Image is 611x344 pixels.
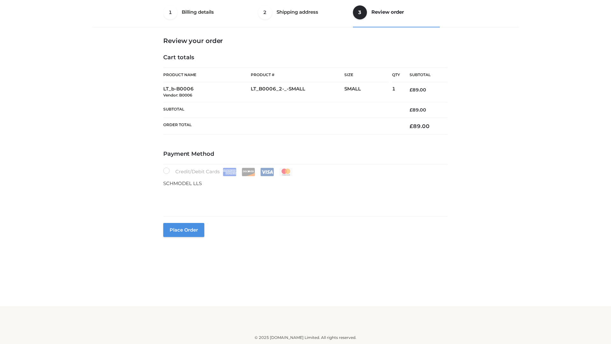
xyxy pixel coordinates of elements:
[344,82,392,102] td: SMALL
[163,118,400,135] th: Order Total
[163,223,204,237] button: Place order
[251,82,344,102] td: LT_B0006_2-_-SMALL
[163,151,448,158] h4: Payment Method
[162,186,446,209] iframe: Secure payment input frame
[410,123,430,129] bdi: 89.00
[392,68,400,82] th: Qty
[410,107,426,113] bdi: 89.00
[344,68,389,82] th: Size
[392,82,400,102] td: 1
[163,179,448,188] p: SCHMODEL LLS
[242,168,255,176] img: Discover
[410,123,413,129] span: £
[95,334,516,341] div: © 2025 [DOMAIN_NAME] Limited. All rights reserved.
[260,168,274,176] img: Visa
[163,93,192,97] small: Vendor: B0006
[163,82,251,102] td: LT_b-B0006
[163,102,400,118] th: Subtotal
[163,168,293,176] label: Credit/Debit Cards
[400,68,448,82] th: Subtotal
[163,37,448,45] h3: Review your order
[410,107,412,113] span: £
[223,168,236,176] img: Amex
[410,87,412,93] span: £
[410,87,426,93] bdi: 89.00
[163,54,448,61] h4: Cart totals
[163,68,251,82] th: Product Name
[279,168,293,176] img: Mastercard
[251,68,344,82] th: Product #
